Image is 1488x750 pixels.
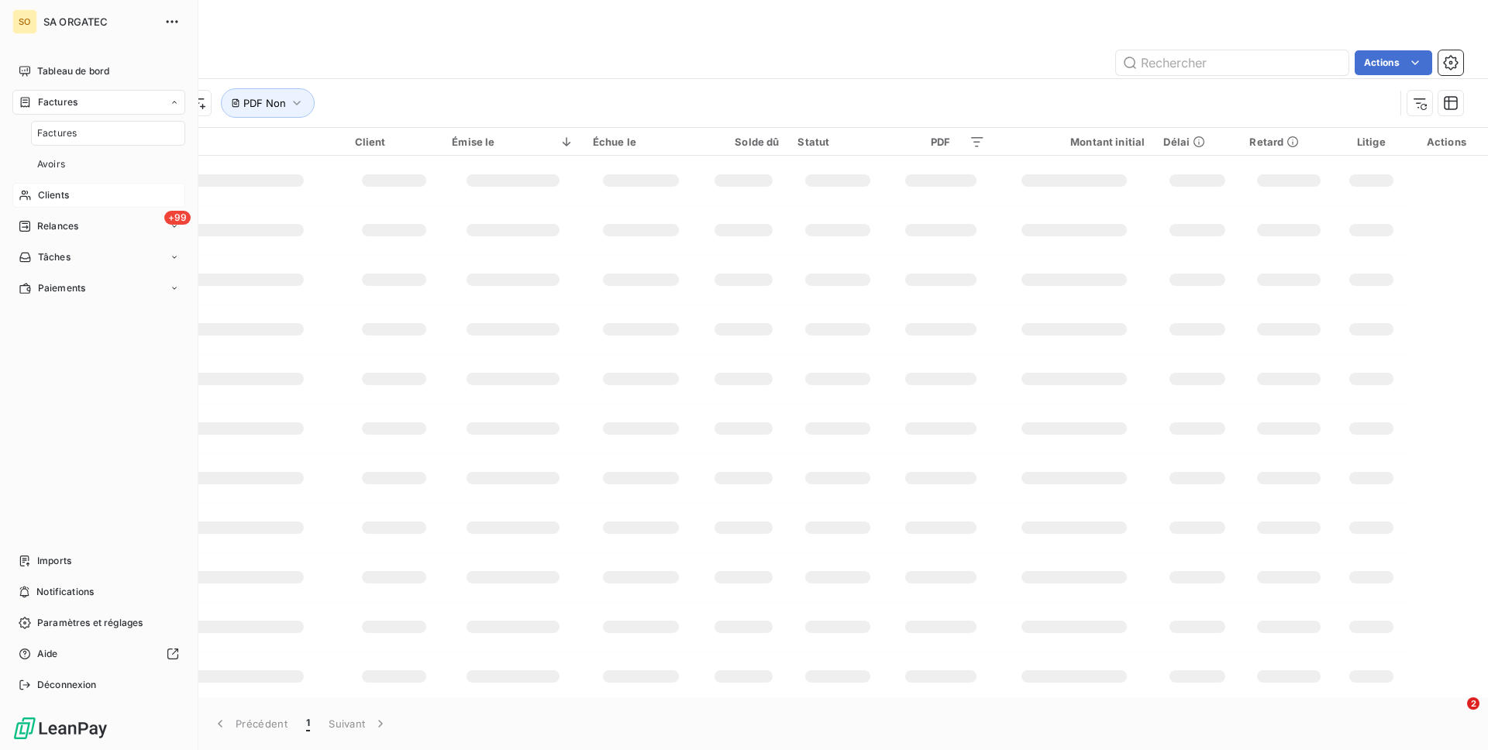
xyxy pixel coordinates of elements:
span: Notifications [36,585,94,599]
button: Suivant [319,707,398,740]
span: SA ORGATEC [43,15,155,28]
a: Aide [12,642,185,666]
div: Litige [1347,136,1396,148]
div: Délai [1163,136,1231,148]
input: Rechercher [1116,50,1348,75]
span: PDF Non [243,97,286,109]
span: Aide [37,647,58,661]
div: Retard [1249,136,1328,148]
span: 2 [1467,697,1479,710]
iframe: Intercom live chat [1435,697,1472,735]
button: PDF Non [221,88,315,118]
div: Émise le [452,136,574,148]
div: Statut [797,136,877,148]
button: Actions [1355,50,1432,75]
div: Actions [1414,136,1479,148]
div: Solde dû [708,136,780,148]
span: Déconnexion [37,678,97,692]
span: Relances [37,219,78,233]
div: Échue le [593,136,690,148]
span: Avoirs [37,157,65,171]
div: Montant initial [1004,136,1145,148]
span: Paramètres et réglages [37,616,143,630]
span: Factures [37,126,77,140]
img: Logo LeanPay [12,716,108,741]
div: Client [355,136,433,148]
span: Factures [38,95,77,109]
span: Imports [37,554,71,568]
span: Tableau de bord [37,64,109,78]
span: Clients [38,188,69,202]
span: +99 [164,211,191,225]
span: Tâches [38,250,71,264]
span: 1 [306,716,310,731]
button: 1 [297,707,319,740]
div: SO [12,9,37,34]
span: Paiements [38,281,85,295]
div: PDF [896,136,985,148]
button: Précédent [203,707,297,740]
